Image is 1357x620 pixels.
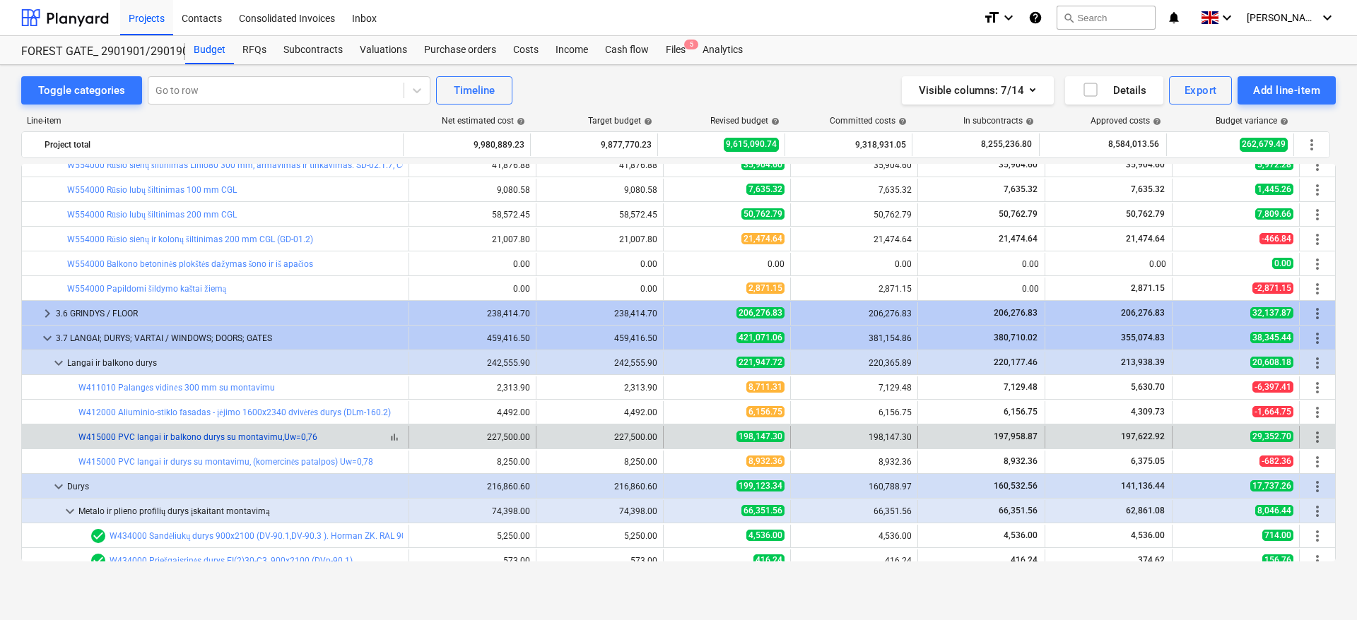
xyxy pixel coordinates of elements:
span: More actions [1309,453,1326,470]
span: 156.76 [1262,554,1293,566]
div: 0.00 [924,259,1039,269]
span: Line-item has 3 RFQs [90,527,107,544]
div: 3.6 GRINDYS / FLOOR [56,302,403,325]
div: 0.00 [924,284,1039,294]
span: More actions [1309,404,1326,421]
div: Budget variance [1216,116,1288,126]
span: 35,904.60 [997,160,1039,169]
button: Add line-item [1238,76,1336,105]
div: Export [1185,81,1217,100]
button: Details [1065,76,1163,105]
div: Files [657,36,694,64]
div: 160,788.97 [797,482,912,491]
span: search [1063,12,1074,23]
span: 421,071.06 [736,332,785,343]
span: 6,156.75 [746,406,785,417]
div: 216,860.60 [415,482,530,491]
span: More actions [1309,157,1326,174]
a: Purchase orders [416,36,505,64]
div: Budget [185,36,234,64]
div: 58,572.45 [542,210,657,220]
span: 220,177.46 [992,357,1039,367]
span: 141,136.44 [1120,481,1166,491]
span: help [1277,117,1288,126]
a: Cash flow [597,36,657,64]
div: 3.7 LANGAI; DURYS; VARTAI / WINDOWS; DOORS; GATES [56,327,403,350]
span: More actions [1309,429,1326,446]
span: 4,536.00 [1129,530,1166,540]
div: 0.00 [669,259,785,269]
span: 35,904.60 [1124,160,1166,169]
span: bar_chart [389,431,400,443]
a: W554000 Balkono betoninės plokštės dažymas šono ir iš apačios [67,259,313,269]
div: 21,474.64 [797,234,912,244]
span: 7,635.32 [746,184,785,195]
span: 2,871.15 [1129,283,1166,293]
div: 0.00 [415,284,530,294]
span: 66,351.56 [741,505,785,516]
div: FOREST GATE_ 2901901/2901902/2901903 [21,44,168,59]
div: 9,080.58 [415,185,530,195]
div: 5,250.00 [415,531,530,541]
div: Committed costs [830,116,907,126]
div: 206,276.83 [797,309,912,318]
a: W415000 PVC langai ir balkono durys su montavimu,Uw=0,76 [78,432,317,442]
span: 7,635.32 [1129,184,1166,194]
div: 50,762.79 [797,210,912,220]
span: 0.00 [1272,258,1293,269]
a: W554000 Rūsio lubų šiltinimas 100 mm CGL [67,185,237,195]
span: 35,904.60 [741,159,785,170]
span: More actions [1303,136,1320,153]
span: keyboard_arrow_down [61,503,78,520]
div: 9,877,770.23 [536,133,652,156]
span: 8,711.31 [746,381,785,393]
div: 238,414.70 [415,309,530,318]
div: 7,635.32 [797,185,912,195]
span: 5,972.28 [1255,159,1293,170]
a: Income [547,36,597,64]
div: 0.00 [1051,259,1166,269]
a: Valuations [351,36,416,64]
span: 20,608.18 [1250,357,1293,368]
iframe: Chat Widget [1286,552,1357,620]
span: More actions [1309,305,1326,322]
div: 227,500.00 [415,432,530,442]
span: 714.00 [1262,530,1293,541]
button: Timeline [436,76,512,105]
div: Timeline [454,81,495,100]
span: -682.36 [1259,455,1293,467]
div: Subcontracts [275,36,351,64]
div: 8,932.36 [797,457,912,467]
span: keyboard_arrow_down [50,478,67,495]
span: 29,352.70 [1250,431,1293,442]
div: Toggle categories [38,81,125,100]
span: keyboard_arrow_right [39,305,56,322]
span: 374.62 [1136,555,1166,565]
span: 38,345.44 [1250,332,1293,343]
div: 66,351.56 [797,506,912,516]
span: keyboard_arrow_down [39,330,56,347]
div: Costs [505,36,547,64]
span: 21,474.64 [741,233,785,244]
div: 242,555.90 [542,358,657,368]
span: 66,351.56 [997,506,1039,515]
span: -1,664.75 [1252,406,1293,417]
span: 6,375.05 [1129,456,1166,466]
div: 4,536.00 [797,531,912,541]
span: 8,046.44 [1255,505,1293,516]
div: Metalo ir plieno profilių durys įskaitant montavimą [78,500,403,523]
div: Langai ir balkono durys [67,352,403,374]
span: 1,445.26 [1255,184,1293,195]
span: -466.84 [1259,233,1293,244]
div: Project total [45,133,397,156]
span: More actions [1309,527,1326,544]
div: 6,156.75 [797,407,912,417]
span: More actions [1309,256,1326,273]
span: -6,397.41 [1252,381,1293,393]
div: 416.24 [797,556,912,566]
span: help [1150,117,1161,126]
span: [PERSON_NAME] [1247,12,1317,23]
